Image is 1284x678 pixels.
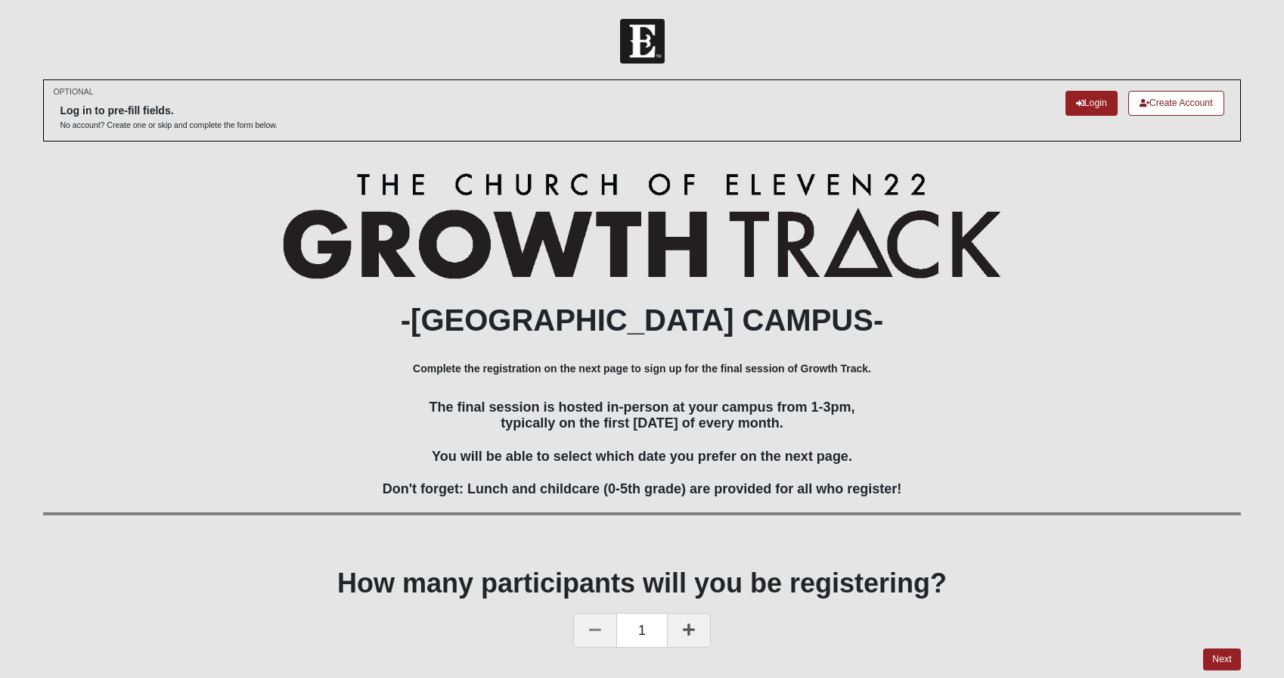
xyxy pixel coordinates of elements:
b: Complete the registration on the next page to sign up for the final session of Growth Track. [413,362,871,375]
span: typically on the first [DATE] of every month. [501,415,783,431]
h6: Log in to pre-fill fields. [60,104,278,117]
span: 1 [617,613,667,648]
img: Church of Eleven22 Logo [620,19,665,64]
a: Next [1203,648,1240,670]
span: You will be able to select which date you prefer on the next page. [432,449,852,464]
h1: How many participants will you be registering? [43,567,1240,599]
small: OPTIONAL [53,86,93,98]
span: The final session is hosted in-person at your campus from 1-3pm, [429,400,854,415]
a: Login [1065,91,1118,116]
b: -[GEOGRAPHIC_DATA] CAMPUS- [401,303,884,337]
a: Create Account [1128,91,1224,116]
p: No account? Create one or skip and complete the form below. [60,120,278,131]
span: Don't forget: Lunch and childcare (0-5th grade) are provided for all who register! [383,481,901,496]
img: Growth Track Logo [283,173,1001,278]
